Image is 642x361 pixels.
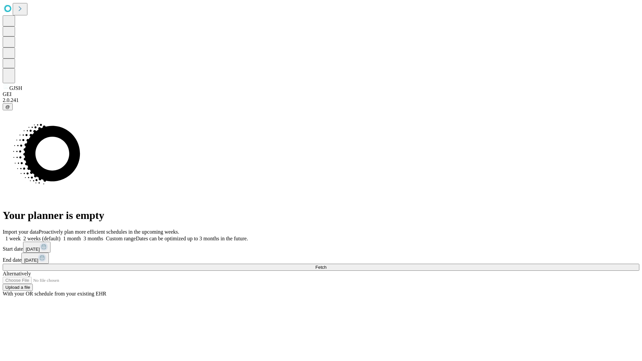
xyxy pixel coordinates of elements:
span: Import your data [3,229,39,235]
button: [DATE] [21,253,49,264]
span: [DATE] [24,258,38,263]
span: With your OR schedule from your existing EHR [3,291,106,296]
span: 3 months [84,236,103,241]
div: End date [3,253,639,264]
span: [DATE] [26,247,40,252]
span: 1 month [63,236,81,241]
div: GEI [3,91,639,97]
h1: Your planner is empty [3,209,639,222]
span: Dates can be optimized up to 3 months in the future. [136,236,248,241]
button: Upload a file [3,284,33,291]
span: GJSH [9,85,22,91]
span: @ [5,104,10,109]
div: 2.0.241 [3,97,639,103]
span: 2 weeks (default) [23,236,61,241]
span: Custom range [106,236,136,241]
button: [DATE] [23,242,50,253]
span: Fetch [315,265,326,270]
span: Alternatively [3,271,31,276]
span: Proactively plan more efficient schedules in the upcoming weeks. [39,229,179,235]
button: Fetch [3,264,639,271]
div: Start date [3,242,639,253]
button: @ [3,103,13,110]
span: 1 week [5,236,21,241]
